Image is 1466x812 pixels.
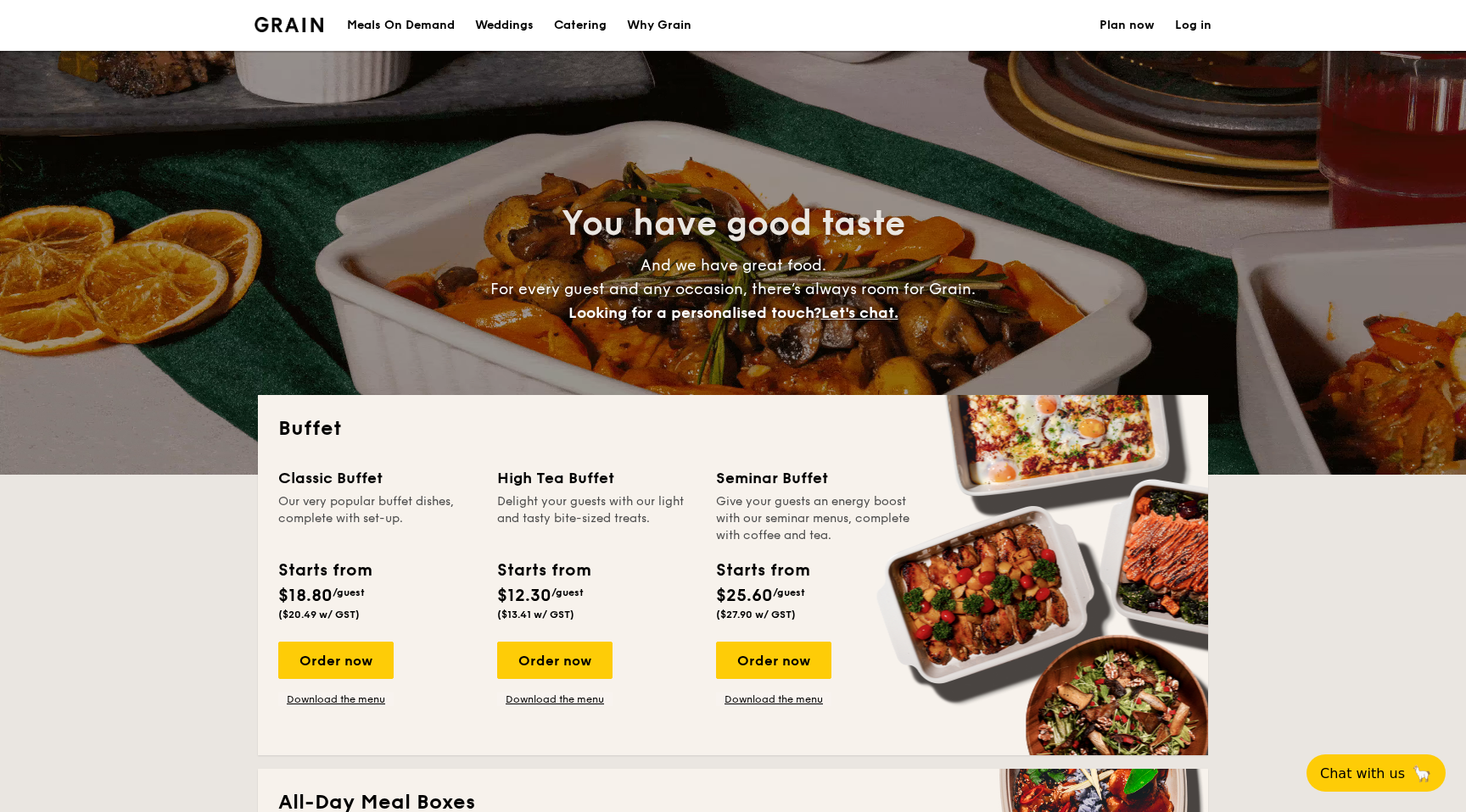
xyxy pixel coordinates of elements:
[278,642,394,679] div: Order now
[497,609,574,620] span: ($13.41 w/ GST)
[562,203,905,244] span: You have good taste
[278,609,360,620] span: ($20.49 w/ GST)
[716,586,773,606] span: $25.60
[716,642,831,679] div: Order now
[716,692,831,706] a: Download the menu
[1412,764,1432,783] span: 🦙
[333,587,365,598] span: /guest
[773,587,805,598] span: /guest
[255,17,323,32] a: Logotype
[497,558,590,583] div: Starts from
[278,586,333,606] span: $18.80
[278,493,477,544] div: Our very popular buffet dishes, complete with set-up.
[568,303,821,322] span: Looking for a personalised touch?
[716,493,915,544] div: Give your guests an energy boost with our seminar menus, complete with coffee and tea.
[716,466,915,490] div: Seminar Buffet
[497,586,551,606] span: $12.30
[278,692,394,706] a: Download the menu
[497,493,696,544] div: Delight your guests with our light and tasty bite-sized treats.
[255,17,323,32] img: Grain
[490,256,976,322] span: And we have great food. For every guest and any occasion, there’s always room for Grain.
[1320,765,1405,781] span: Chat with us
[497,642,613,679] div: Order now
[497,466,696,490] div: High Tea Buffet
[821,303,898,322] span: Let's chat.
[278,466,477,490] div: Classic Buffet
[278,415,1188,442] h2: Buffet
[278,558,371,583] div: Starts from
[1307,754,1446,792] button: Chat with us🦙
[497,692,613,706] a: Download the menu
[716,558,809,583] div: Starts from
[716,609,796,620] span: ($27.90 w/ GST)
[551,587,584,598] span: /guest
